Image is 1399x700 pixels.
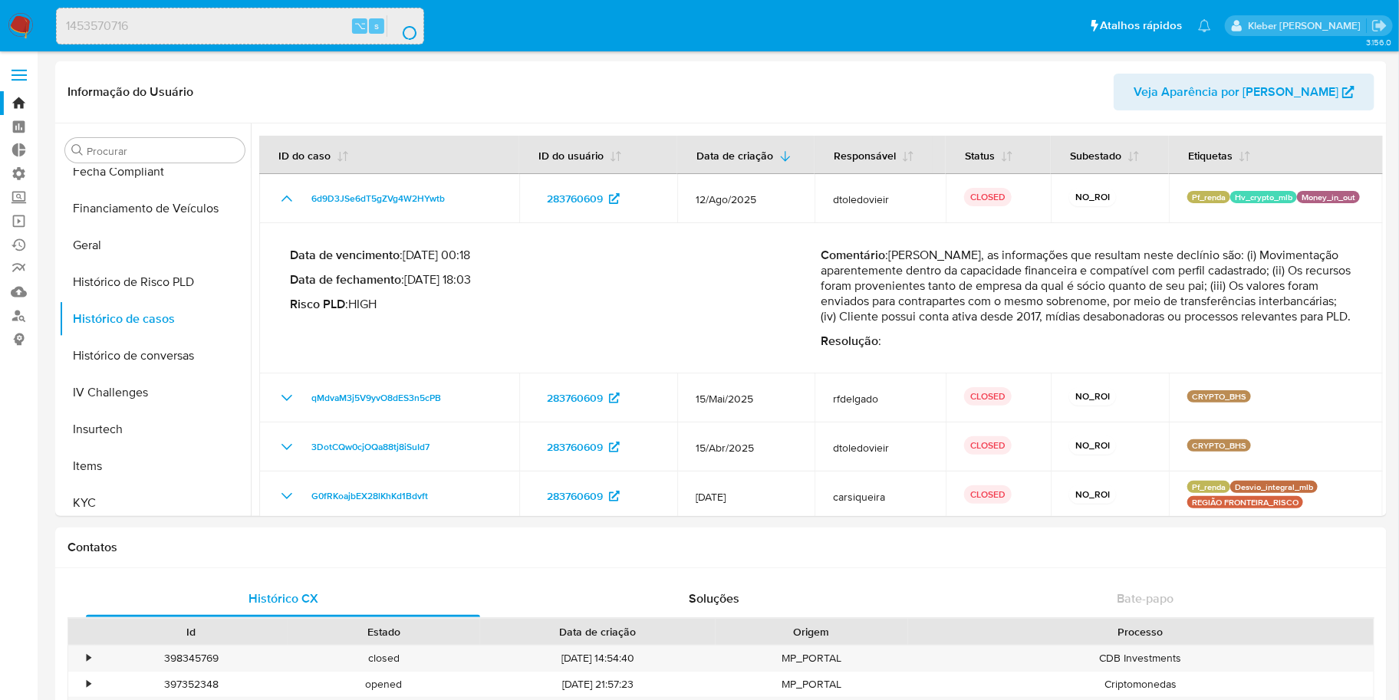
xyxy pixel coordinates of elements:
[1371,18,1387,34] a: Sair
[374,18,379,33] span: s
[716,672,908,697] div: MP_PORTAL
[67,84,193,100] h1: Informação do Usuário
[1118,590,1174,607] span: Bate-papo
[919,624,1363,639] div: Processo
[387,15,418,37] button: search-icon
[480,672,716,697] div: [DATE] 21:57:23
[726,624,897,639] div: Origem
[57,16,423,36] input: Pesquise usuários ou casos...
[59,301,251,337] button: Histórico de casos
[106,624,277,639] div: Id
[59,448,251,485] button: Items
[1101,18,1183,34] span: Atalhos rápidos
[59,190,251,227] button: Financiamento de Veículos
[908,672,1374,697] div: Criptomonedas
[689,590,739,607] span: Soluções
[288,672,480,697] div: opened
[59,227,251,264] button: Geral
[59,485,251,521] button: KYC
[87,651,91,665] div: •
[1114,74,1374,110] button: Veja Aparência por [PERSON_NAME]
[288,646,480,671] div: closed
[95,646,288,671] div: 398345769
[1134,74,1338,110] span: Veja Aparência por [PERSON_NAME]
[298,624,469,639] div: Estado
[491,624,705,639] div: Data de criação
[1198,19,1211,32] a: Notificações
[67,540,1374,555] h1: Contatos
[59,337,251,374] button: Histórico de conversas
[71,144,84,156] button: Procurar
[95,672,288,697] div: 397352348
[908,646,1374,671] div: CDB Investments
[59,153,251,190] button: Fecha Compliant
[59,411,251,448] button: Insurtech
[716,646,908,671] div: MP_PORTAL
[87,144,239,158] input: Procurar
[480,646,716,671] div: [DATE] 14:54:40
[59,374,251,411] button: IV Challenges
[354,18,366,33] span: ⌥
[59,264,251,301] button: Histórico de Risco PLD
[1248,18,1366,33] p: kleber.bueno@mercadolivre.com
[87,677,91,692] div: •
[249,590,318,607] span: Histórico CX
